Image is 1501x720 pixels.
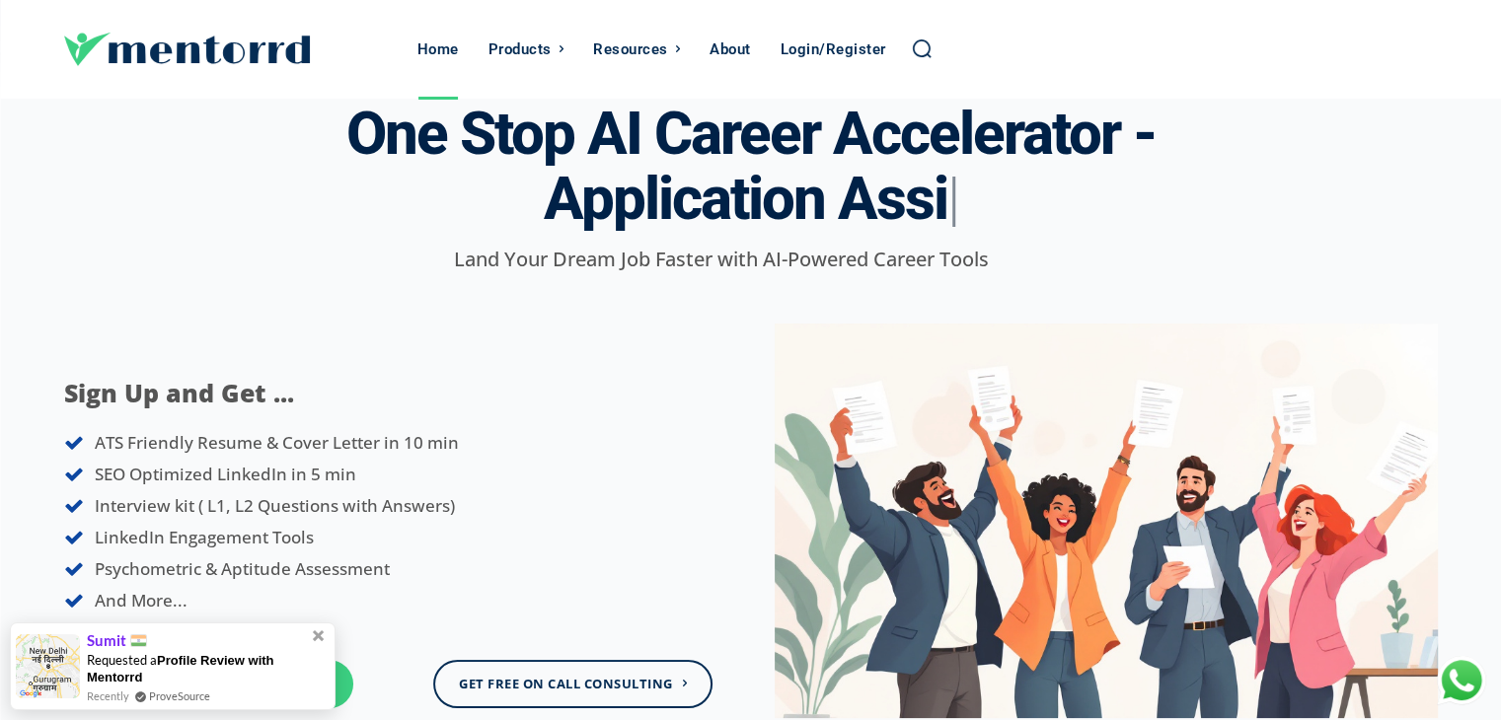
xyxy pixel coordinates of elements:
[1437,656,1486,705] div: Chat with Us
[947,164,958,234] span: |
[64,33,408,66] a: Logo
[95,463,356,485] span: SEO Optimized LinkedIn in 5 min
[433,660,713,708] a: Get Free On Call Consulting
[95,494,455,517] span: Interview kit ( L1, L2 Questions with Answers)
[95,526,314,548] span: LinkedIn Engagement Tools
[544,164,947,234] span: Application Assi
[87,687,129,704] span: Recently
[16,634,80,698] img: provesource social proof notification image
[95,557,390,580] span: Psychometric & Aptitude Assessment
[87,632,147,650] span: Sumit
[64,375,668,412] p: Sign Up and Get ...
[95,431,459,454] span: ATS Friendly Resume & Cover Letter in 10 min
[911,37,933,59] a: Search
[64,245,1379,274] p: Land Your Dream Job Faster with AI-Powered Career Tools
[87,652,273,684] span: Requested a
[130,634,147,647] img: provesource country flag image
[346,102,1156,232] h3: One Stop AI Career Accelerator -
[87,653,273,684] span: Profile Review with Mentorrd
[149,687,210,704] a: ProveSource
[95,589,188,612] span: And More...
